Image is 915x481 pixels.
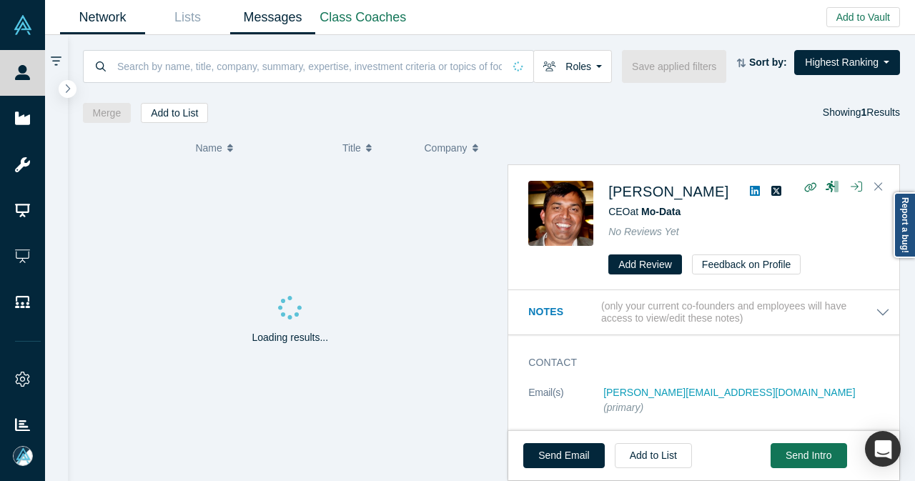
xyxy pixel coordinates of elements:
[528,355,870,370] h3: Contact
[195,133,327,163] button: Name
[425,133,468,163] span: Company
[60,1,145,34] a: Network
[528,430,603,460] dt: Alchemist Slack
[615,443,692,468] button: Add to List
[83,103,132,123] button: Merge
[533,50,612,83] button: Roles
[13,15,33,35] img: Alchemist Vault Logo
[141,103,208,123] button: Add to List
[523,443,605,468] a: Send Email
[13,446,33,466] img: Mia Scott's Account
[622,50,726,83] button: Save applied filters
[749,56,787,68] strong: Sort by:
[230,1,315,34] a: Messages
[894,192,915,258] a: Report a bug!
[868,176,889,199] button: Close
[116,49,503,83] input: Search by name, title, company, summary, expertise, investment criteria or topics of focus
[608,206,681,217] span: CEO at
[603,430,890,445] dd: @amit
[528,304,598,319] h3: Notes
[861,106,900,118] span: Results
[252,330,329,345] p: Loading results...
[692,254,801,274] button: Feedback on Profile
[528,385,603,430] dt: Email(s)
[528,181,593,246] img: Amit Tewari's Profile Image
[771,443,847,468] button: Send Intro
[603,387,855,398] a: [PERSON_NAME][EMAIL_ADDRESS][DOMAIN_NAME]
[794,50,900,75] button: Highest Ranking
[425,133,492,163] button: Company
[603,402,643,413] span: (primary)
[608,226,679,237] span: No Reviews Yet
[823,103,900,123] div: Showing
[195,133,222,163] span: Name
[315,1,411,34] a: Class Coaches
[826,7,900,27] button: Add to Vault
[528,300,890,324] button: Notes (only your current co-founders and employees will have access to view/edit these notes)
[608,184,728,199] a: [PERSON_NAME]
[342,133,410,163] button: Title
[641,206,681,217] a: Mo-Data
[342,133,361,163] span: Title
[601,300,876,324] p: (only your current co-founders and employees will have access to view/edit these notes)
[608,254,682,274] button: Add Review
[861,106,867,118] strong: 1
[145,1,230,34] a: Lists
